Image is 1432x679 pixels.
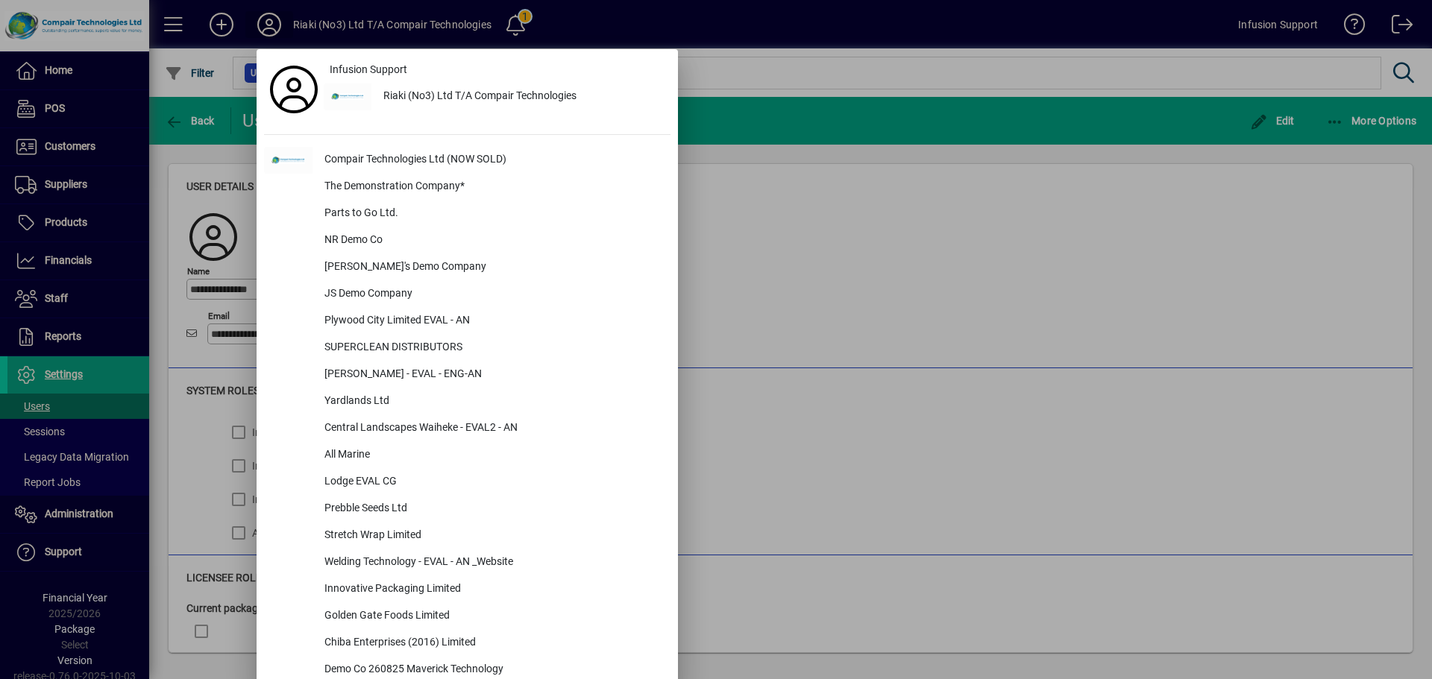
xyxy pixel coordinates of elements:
[313,603,671,630] div: Golden Gate Foods Limited
[264,361,671,388] button: [PERSON_NAME] - EVAL - ENG-AN
[313,200,671,227] div: Parts to Go Ltd.
[264,281,671,308] button: JS Demo Company
[264,415,671,442] button: Central Landscapes Waiheke - EVAL2 - AN
[264,442,671,469] button: All Marine
[313,254,671,281] div: [PERSON_NAME]'s Demo Company
[264,308,671,335] button: Plywood City Limited EVAL - AN
[313,496,671,522] div: Prebble Seeds Ltd
[264,496,671,522] button: Prebble Seeds Ltd
[264,522,671,549] button: Stretch Wrap Limited
[313,335,671,361] div: SUPERCLEAN DISTRIBUTORS
[264,147,671,174] button: Compair Technologies Ltd (NOW SOLD)
[264,576,671,603] button: Innovative Packaging Limited
[313,522,671,549] div: Stretch Wrap Limited
[313,469,671,496] div: Lodge EVAL CG
[264,335,671,361] button: SUPERCLEAN DISTRIBUTORS
[313,174,671,200] div: The Demonstration Company*
[264,603,671,630] button: Golden Gate Foods Limited
[313,415,671,442] div: Central Landscapes Waiheke - EVAL2 - AN
[264,549,671,576] button: Welding Technology - EVAL - AN _Website
[264,76,324,103] a: Profile
[313,388,671,415] div: Yardlands Ltd
[264,254,671,281] button: [PERSON_NAME]'s Demo Company
[264,227,671,254] button: NR Demo Co
[330,62,407,78] span: Infusion Support
[324,83,671,110] button: Riaki (No3) Ltd T/A Compair Technologies
[313,442,671,469] div: All Marine
[264,200,671,227] button: Parts to Go Ltd.
[264,174,671,200] button: The Demonstration Company*
[313,308,671,335] div: Plywood City Limited EVAL - AN
[313,630,671,657] div: Chiba Enterprises (2016) Limited
[313,549,671,576] div: Welding Technology - EVAL - AN _Website
[264,469,671,496] button: Lodge EVAL CG
[371,83,671,110] div: Riaki (No3) Ltd T/A Compair Technologies
[313,281,671,308] div: JS Demo Company
[313,147,671,174] div: Compair Technologies Ltd (NOW SOLD)
[264,388,671,415] button: Yardlands Ltd
[264,630,671,657] button: Chiba Enterprises (2016) Limited
[313,361,671,388] div: [PERSON_NAME] - EVAL - ENG-AN
[313,576,671,603] div: Innovative Packaging Limited
[324,57,671,83] a: Infusion Support
[313,227,671,254] div: NR Demo Co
